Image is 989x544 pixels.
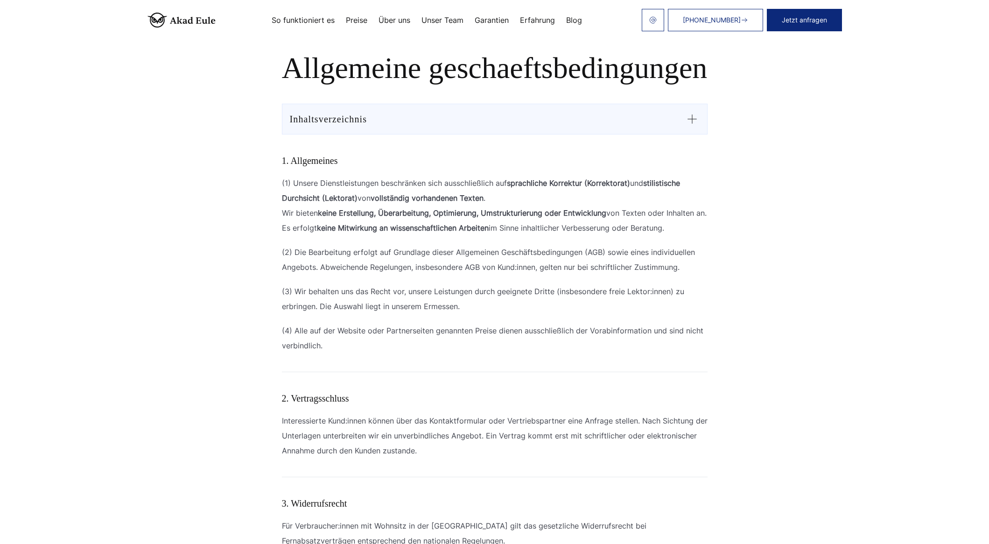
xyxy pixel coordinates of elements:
[218,51,771,85] h1: Allgemeine geschaeftsbedingungen
[507,178,630,188] strong: sprachliche Korrektur (Korrektorat)
[282,391,708,406] h3: 2. Vertragsschluss
[767,9,842,31] button: Jetzt anfragen
[668,9,763,31] a: [PHONE_NUMBER]
[566,16,582,24] a: Blog
[475,16,509,24] a: Garantien
[282,284,708,314] p: (3) Wir behalten uns das Recht vor, unsere Leistungen durch geeignete Dritte (insbesondere freie ...
[272,16,335,24] a: So funktioniert es
[683,16,741,24] span: [PHONE_NUMBER]
[147,13,216,28] img: logo
[520,16,555,24] a: Erfahrung
[346,16,367,24] a: Preise
[282,245,708,275] p: (2) Die Bearbeitung erfolgt auf Grundlage dieser Allgemeinen Geschäftsbedingungen (AGB) sowie ein...
[290,112,367,127] div: Inhaltsverzeichnis
[318,208,606,218] strong: keine Erstellung, Überarbeitung, Optimierung, Umstrukturierung oder Entwicklung
[317,223,489,233] strong: keine Mitwirkung an wissenschaftlichen Arbeiten
[282,413,708,458] p: Interessierte Kund:innen können über das Kontaktformular oder Vertriebspartner eine Anfrage stell...
[282,496,708,511] h3: 3. Widerrufsrecht
[282,176,708,235] p: (1) Unsere Dienstleistungen beschränken sich ausschließlich auf und von . Wir bieten von Texten o...
[649,16,657,24] img: email
[379,16,410,24] a: Über uns
[371,193,484,203] strong: vollständig vorhandenen Texten
[421,16,463,24] a: Unser Team
[282,323,708,353] p: (4) Alle auf der Website oder Partnerseiten genannten Preise dienen ausschließlich der Vorabinfor...
[282,153,708,168] h3: 1. Allgemeines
